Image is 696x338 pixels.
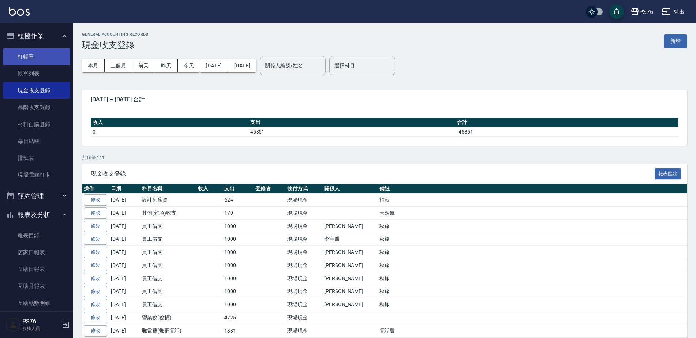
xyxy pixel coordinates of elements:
[285,194,322,207] td: 現場現金
[655,170,682,177] a: 報表匯出
[84,273,107,284] a: 修改
[664,34,687,48] button: 新增
[378,272,687,285] td: 秋旅
[609,4,624,19] button: save
[109,324,140,337] td: [DATE]
[285,219,322,233] td: 現場現金
[222,298,254,311] td: 1000
[285,233,322,246] td: 現場現金
[140,324,196,337] td: 郵電費(郵匯電話)
[655,168,682,180] button: 報表匯出
[378,259,687,272] td: 秋旅
[109,285,140,298] td: [DATE]
[140,311,196,324] td: 營業稅(稅捐)
[3,227,70,244] a: 報表目錄
[455,127,678,136] td: -45851
[82,154,687,161] p: 共 16 筆, 1 / 1
[3,133,70,150] a: 每日結帳
[222,311,254,324] td: 4725
[285,184,322,194] th: 收付方式
[248,118,455,127] th: 支出
[109,259,140,272] td: [DATE]
[82,184,109,194] th: 操作
[222,246,254,259] td: 1000
[3,166,70,183] a: 現場電腦打卡
[222,233,254,246] td: 1000
[3,261,70,278] a: 互助日報表
[3,150,70,166] a: 排班表
[322,298,378,311] td: [PERSON_NAME]
[109,246,140,259] td: [DATE]
[378,207,687,220] td: 天然氣
[322,184,378,194] th: 關係人
[322,246,378,259] td: [PERSON_NAME]
[91,118,248,127] th: 收入
[84,286,107,297] a: 修改
[378,184,687,194] th: 備註
[82,40,149,50] h3: 現金收支登錄
[84,221,107,232] a: 修改
[91,96,678,103] span: [DATE] ~ [DATE] 合計
[248,127,455,136] td: 45851
[3,205,70,224] button: 報表及分析
[140,285,196,298] td: 員工借支
[3,48,70,65] a: 打帳單
[178,59,200,72] button: 今天
[222,194,254,207] td: 624
[91,170,655,177] span: 現金收支登錄
[455,118,678,127] th: 合計
[196,184,223,194] th: 收入
[3,65,70,82] a: 帳單列表
[84,260,107,271] a: 修改
[91,127,248,136] td: 0
[285,298,322,311] td: 現場現金
[222,184,254,194] th: 支出
[155,59,178,72] button: 昨天
[84,325,107,337] a: 修改
[109,184,140,194] th: 日期
[322,219,378,233] td: [PERSON_NAME]
[84,194,107,206] a: 修改
[3,99,70,116] a: 高階收支登錄
[132,59,155,72] button: 前天
[285,246,322,259] td: 現場現金
[105,59,132,72] button: 上個月
[378,233,687,246] td: 秋旅
[109,219,140,233] td: [DATE]
[664,37,687,44] a: 新增
[6,318,20,332] img: Person
[322,285,378,298] td: [PERSON_NAME]
[140,272,196,285] td: 員工借支
[222,285,254,298] td: 1000
[222,259,254,272] td: 1000
[628,4,656,19] button: PS76
[84,234,107,245] a: 修改
[140,298,196,311] td: 員工借支
[109,194,140,207] td: [DATE]
[3,187,70,206] button: 預約管理
[84,312,107,323] a: 修改
[200,59,228,72] button: [DATE]
[378,194,687,207] td: 補薪
[222,272,254,285] td: 1000
[378,219,687,233] td: 秋旅
[22,318,60,325] h5: PS76
[639,7,653,16] div: PS76
[109,233,140,246] td: [DATE]
[378,298,687,311] td: 秋旅
[82,59,105,72] button: 本月
[222,324,254,337] td: 1381
[285,272,322,285] td: 現場現金
[322,259,378,272] td: [PERSON_NAME]
[84,207,107,219] a: 修改
[222,219,254,233] td: 1000
[84,299,107,310] a: 修改
[140,194,196,207] td: 設計師薪資
[140,259,196,272] td: 員工借支
[285,285,322,298] td: 現場現金
[3,295,70,312] a: 互助點數明細
[109,272,140,285] td: [DATE]
[9,7,30,16] img: Logo
[3,116,70,133] a: 材料自購登錄
[109,311,140,324] td: [DATE]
